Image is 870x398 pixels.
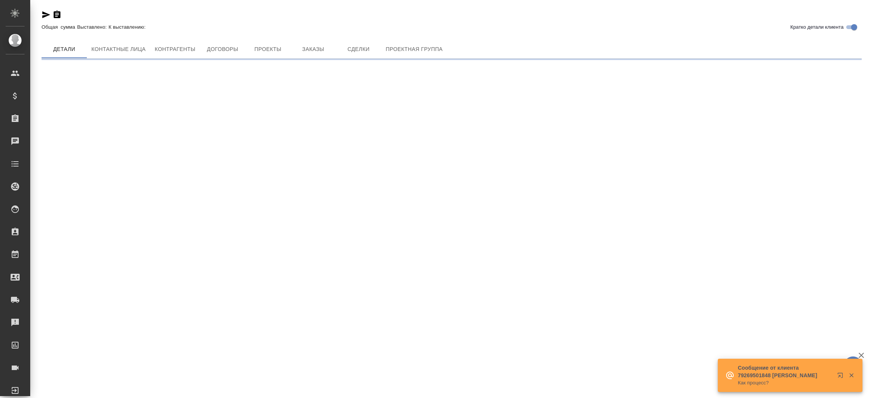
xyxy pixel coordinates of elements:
[738,364,832,379] p: Сообщение от клиента 79269501848 [PERSON_NAME]
[386,45,443,54] span: Проектная группа
[52,10,62,19] button: Скопировать ссылку
[46,45,82,54] span: Детали
[204,45,241,54] span: Договоры
[91,45,146,54] span: Контактные лица
[844,356,862,375] button: 🙏
[790,23,844,31] span: Кратко детали клиента
[77,24,108,30] p: Выставлено:
[42,24,77,30] p: Общая сумма
[340,45,376,54] span: Сделки
[833,368,851,386] button: Открыть в новой вкладке
[295,45,331,54] span: Заказы
[250,45,286,54] span: Проекты
[42,10,51,19] button: Скопировать ссылку для ЯМессенджера
[844,372,859,379] button: Закрыть
[109,24,148,30] p: К выставлению:
[738,379,832,387] p: Как процесс?
[155,45,196,54] span: Контрагенты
